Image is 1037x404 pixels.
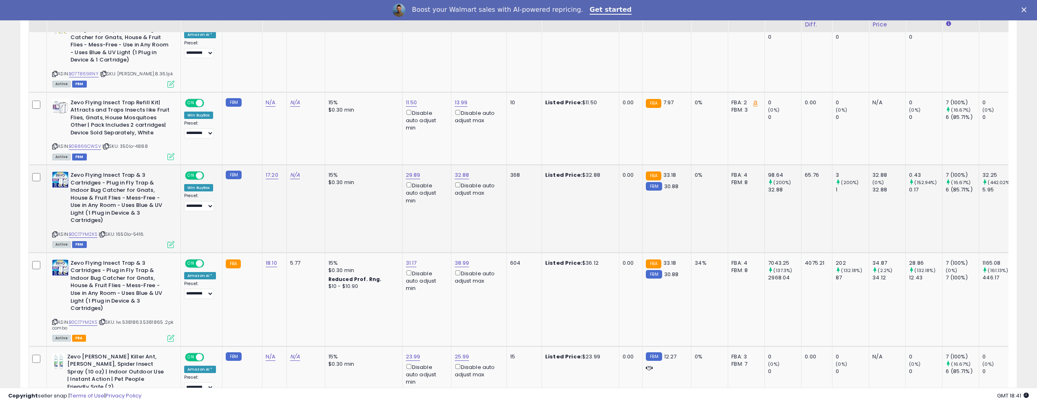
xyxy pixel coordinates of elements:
[946,171,979,179] div: 7 (100%)
[836,171,869,179] div: 3
[695,99,722,106] div: 0%
[590,6,632,15] a: Get started
[646,171,661,180] small: FBA
[663,171,676,179] span: 33.18
[226,259,241,268] small: FBA
[290,171,300,179] a: N/A
[695,353,722,360] div: 0%
[664,353,677,360] span: 12.27
[8,392,141,400] div: seller snap | |
[203,99,216,106] span: OFF
[836,114,869,121] div: 0
[72,335,86,342] span: FBA
[664,182,679,190] span: 30.88
[982,107,994,113] small: (0%)
[997,392,1029,400] span: 2025-08-17 18:41 GMT
[946,186,979,193] div: 6 (85.71%)
[872,186,905,193] div: 32.88
[909,259,942,267] div: 28.86
[914,267,935,274] small: (132.18%)
[946,353,979,360] div: 7 (100%)
[545,171,613,179] div: $32.88
[872,259,905,267] div: 34.87
[731,267,758,274] div: FBM: 8
[186,353,196,360] span: ON
[773,179,791,186] small: (200%)
[836,107,847,113] small: (0%)
[836,274,869,281] div: 87
[768,99,801,106] div: 0
[841,179,859,186] small: (200%)
[328,171,396,179] div: 15%
[70,392,104,400] a: Terms of Use
[663,259,676,267] span: 33.18
[646,259,661,268] small: FBA
[768,114,801,121] div: 0
[69,319,97,326] a: B0C17YM2XS
[982,186,1015,193] div: 5.95
[69,231,97,238] a: B0C17YM2XS
[836,99,869,106] div: 0
[52,335,71,342] span: All listings currently available for purchase on Amazon
[731,99,758,106] div: FBA: 2
[510,259,535,267] div: 604
[203,260,216,267] span: OFF
[768,26,779,33] small: (0%)
[226,98,242,107] small: FBM
[731,171,758,179] div: FBA: 4
[731,259,758,267] div: FBA: 4
[909,368,942,375] div: 0
[909,26,920,33] small: (0%)
[52,171,174,247] div: ASIN:
[99,231,144,237] span: | SKU: 1650lo-5416.
[455,108,500,124] div: Disable auto adjust max
[328,99,396,106] div: 15%
[768,353,801,360] div: 0
[731,360,758,368] div: FBM: 7
[909,274,942,281] div: 12.43
[872,353,899,360] div: N/A
[203,172,216,179] span: OFF
[805,171,826,179] div: 65.76
[406,99,417,107] a: 11.50
[266,99,275,107] a: N/A
[184,193,216,211] div: Preset:
[946,114,979,121] div: 6 (85.71%)
[328,276,382,283] b: Reduced Prof. Rng.
[100,70,173,77] span: | SKU: [PERSON_NAME].8.36.1pk
[982,114,1015,121] div: 0
[872,179,884,186] small: (0%)
[982,171,1015,179] div: 32.25
[266,171,278,179] a: 17.20
[909,107,920,113] small: (0%)
[184,121,216,139] div: Preset:
[646,270,662,279] small: FBM
[67,353,166,393] b: Zevo [PERSON_NAME] Killer Ant, [PERSON_NAME], Spider Insect Spray (10 oz) | Indoor Outdoor Use | ...
[909,171,942,179] div: 0.43
[982,361,994,367] small: (0%)
[988,267,1008,274] small: (161.13%)
[545,99,613,106] div: $11.50
[914,179,936,186] small: (152.94%)
[290,99,300,107] a: N/A
[8,392,38,400] strong: Copyright
[69,143,101,150] a: B0B866CWSV
[982,99,1015,106] div: 0
[768,107,779,113] small: (0%)
[328,267,396,274] div: $0.30 min
[909,186,942,193] div: 0.17
[203,353,216,360] span: OFF
[510,353,535,360] div: 15
[266,259,277,267] a: 18.10
[805,259,826,267] div: 4075.21
[455,171,469,179] a: 32.88
[951,361,971,367] small: (16.67%)
[226,171,242,179] small: FBM
[70,171,170,226] b: Zevo Flying Insect Trap & 3 Cartridges - Plug in Fly Trap & Indoor Bug Catcher for Gnats, House &...
[186,172,196,179] span: ON
[52,241,71,248] span: All listings currently available for purchase on Amazon
[946,259,979,267] div: 7 (100%)
[72,81,87,88] span: FBM
[510,99,535,106] div: 10
[805,99,826,106] div: 0.00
